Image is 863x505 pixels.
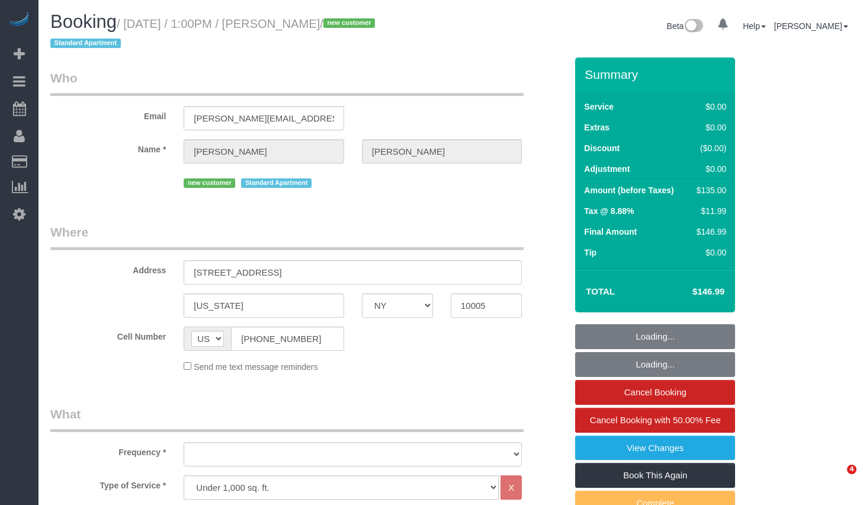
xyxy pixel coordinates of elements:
span: Standard Apartment [241,178,312,188]
legend: Who [50,69,524,96]
div: $0.00 [692,247,726,258]
div: $11.99 [692,205,726,217]
label: Cell Number [41,327,175,343]
iframe: Intercom live chat [823,465,851,493]
legend: Where [50,223,524,250]
span: Send me text message reminders [194,362,317,372]
label: Type of Service * [41,475,175,491]
label: Final Amount [584,226,637,238]
small: / [DATE] / 1:00PM / [PERSON_NAME] [50,17,378,50]
span: new customer [184,178,235,188]
label: Name * [41,139,175,155]
div: $0.00 [692,122,726,133]
div: ($0.00) [692,142,726,154]
input: Email [184,106,344,130]
label: Adjustment [584,163,630,175]
a: Cancel Booking with 50.00% Fee [575,408,735,433]
div: $0.00 [692,163,726,175]
a: Beta [667,21,704,31]
span: Booking [50,11,117,32]
div: $0.00 [692,101,726,113]
img: New interface [684,19,703,34]
h4: $146.99 [657,287,724,297]
div: $135.00 [692,184,726,196]
input: City [184,293,344,318]
a: Help [743,21,766,31]
label: Tax @ 8.88% [584,205,634,217]
span: Standard Apartment [50,39,121,48]
input: Zip Code [451,293,522,318]
label: Discount [584,142,620,154]
label: Email [41,106,175,122]
span: new customer [323,18,375,28]
a: View Changes [575,436,735,461]
a: Book This Again [575,463,735,488]
label: Extras [584,122,609,133]
strong: Total [586,286,615,296]
label: Frequency * [41,442,175,458]
span: 4 [847,465,856,474]
legend: What [50,405,524,432]
input: First Name [184,139,344,164]
label: Service [584,101,614,113]
input: Last Name [362,139,522,164]
div: $146.99 [692,226,726,238]
img: Automaid Logo [7,12,31,28]
label: Amount (before Taxes) [584,184,673,196]
input: Cell Number [231,327,344,351]
label: Address [41,260,175,276]
a: Cancel Booking [575,380,735,405]
h3: Summary [585,68,729,81]
label: Tip [584,247,596,258]
span: Cancel Booking with 50.00% Fee [590,415,721,425]
a: [PERSON_NAME] [774,21,848,31]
